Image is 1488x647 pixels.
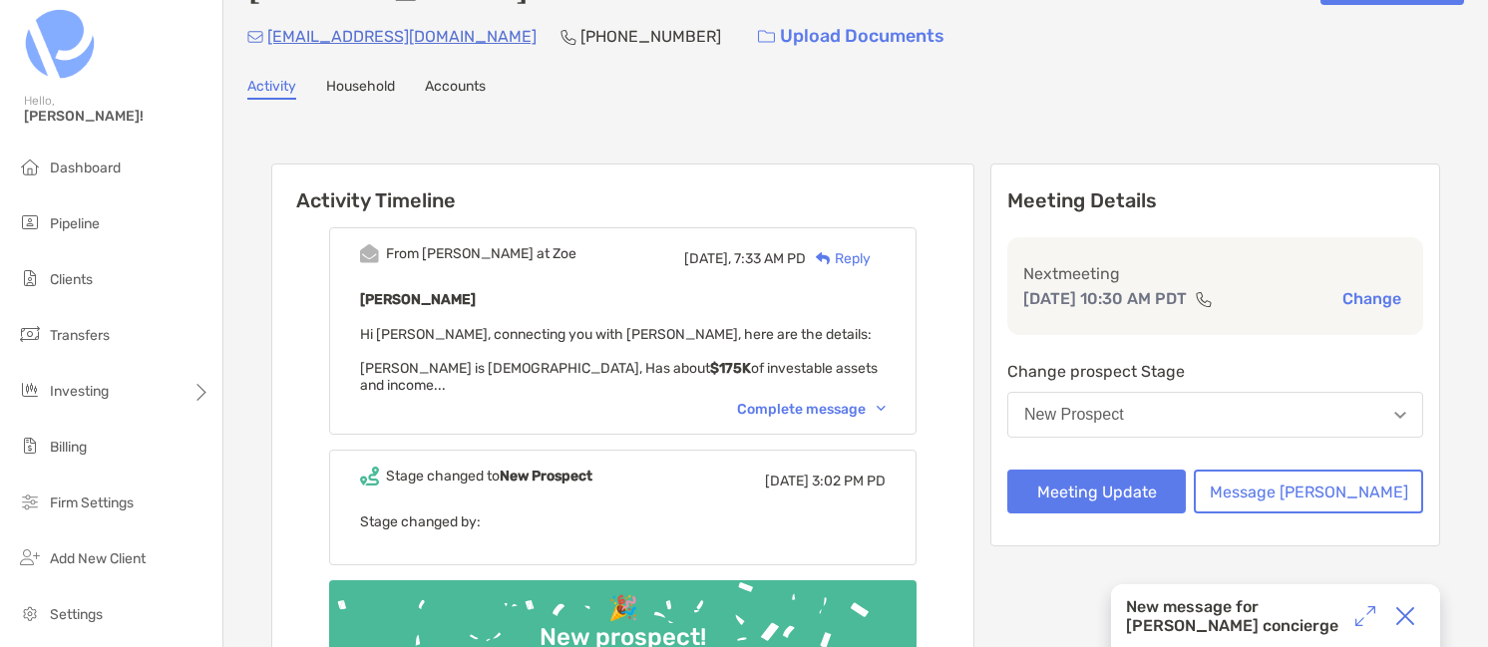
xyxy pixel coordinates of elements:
[360,244,379,263] img: Event icon
[734,250,806,267] span: 7:33 AM PD
[50,383,109,400] span: Investing
[812,473,886,489] span: 3:02 PM PD
[50,271,93,288] span: Clients
[360,509,886,534] p: Stage changed by:
[1355,606,1375,626] img: Expand or collapse
[18,545,42,569] img: add_new_client icon
[1007,359,1423,384] p: Change prospect Stage
[816,252,831,265] img: Reply icon
[1007,392,1423,438] button: New Prospect
[18,266,42,290] img: clients icon
[1194,470,1423,513] button: Message [PERSON_NAME]
[684,250,731,267] span: [DATE],
[50,550,146,567] span: Add New Client
[326,78,395,100] a: Household
[50,160,121,176] span: Dashboard
[1395,606,1415,626] img: Close
[386,468,592,485] div: Stage changed to
[18,434,42,458] img: billing icon
[580,24,721,49] p: [PHONE_NUMBER]
[24,108,210,125] span: [PERSON_NAME]!
[1024,406,1124,424] div: New Prospect
[745,15,957,58] a: Upload Documents
[50,327,110,344] span: Transfers
[758,30,775,44] img: button icon
[267,24,537,49] p: [EMAIL_ADDRESS][DOMAIN_NAME]
[710,360,751,377] strong: $175K
[765,473,809,489] span: [DATE]
[18,322,42,346] img: transfers icon
[560,29,576,45] img: Phone Icon
[1023,261,1407,286] p: Next meeting
[18,601,42,625] img: settings icon
[1126,597,1345,635] div: New message for [PERSON_NAME] concierge
[386,245,576,262] div: From [PERSON_NAME] at Zoe
[50,494,134,511] span: Firm Settings
[425,78,486,100] a: Accounts
[360,326,878,394] span: Hi [PERSON_NAME], connecting you with [PERSON_NAME], here are the details: [PERSON_NAME] is [DEMO...
[1007,470,1186,513] button: Meeting Update
[50,439,87,456] span: Billing
[360,467,379,485] img: Event icon
[18,489,42,513] img: firm-settings icon
[272,164,973,212] h6: Activity Timeline
[1195,291,1213,307] img: communication type
[600,594,646,623] div: 🎉
[500,468,592,485] b: New Prospect
[24,8,96,80] img: Zoe Logo
[877,406,886,412] img: Chevron icon
[1336,288,1407,309] button: Change
[50,606,103,623] span: Settings
[1023,286,1187,311] p: [DATE] 10:30 AM PDT
[1007,188,1423,213] p: Meeting Details
[737,401,886,418] div: Complete message
[1394,412,1406,419] img: Open dropdown arrow
[50,215,100,232] span: Pipeline
[18,155,42,178] img: dashboard icon
[18,210,42,234] img: pipeline icon
[18,378,42,402] img: investing icon
[247,78,296,100] a: Activity
[247,31,263,43] img: Email Icon
[806,248,871,269] div: Reply
[360,291,476,308] b: [PERSON_NAME]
